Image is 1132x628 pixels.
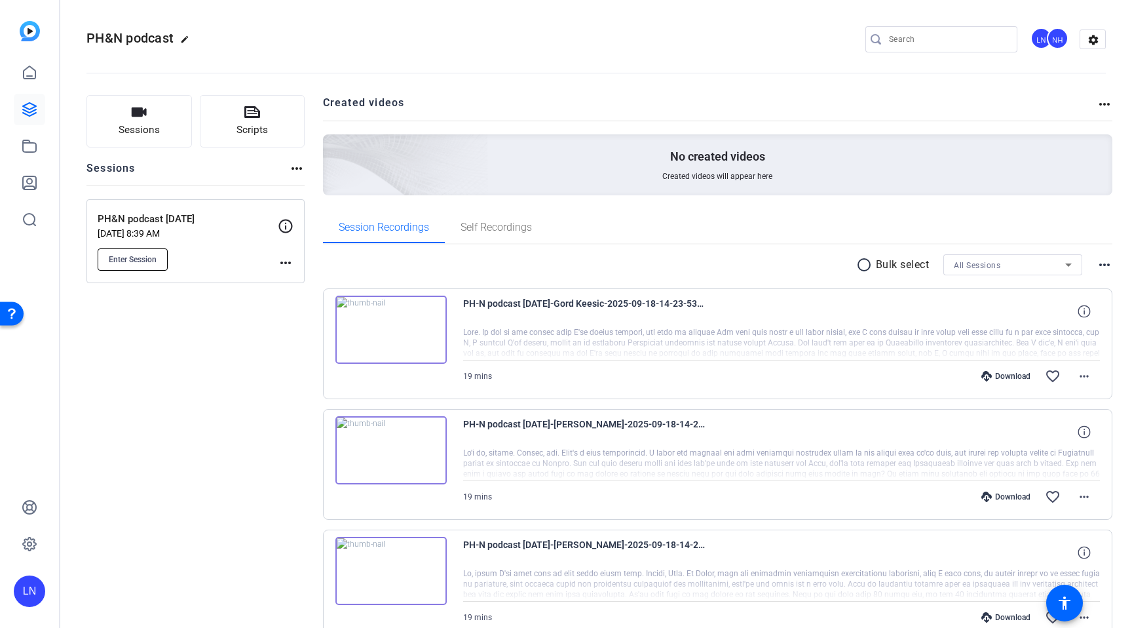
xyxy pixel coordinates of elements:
[289,161,305,176] mat-icon: more_horiz
[109,254,157,265] span: Enter Session
[1076,368,1092,384] mat-icon: more_horiz
[1076,610,1092,625] mat-icon: more_horiz
[335,296,447,364] img: thumb-nail
[1045,610,1061,625] mat-icon: favorite_border
[20,21,40,41] img: blue-gradient.svg
[1047,28,1068,49] div: NH
[98,228,278,239] p: [DATE] 8:39 AM
[98,212,278,227] p: PH&N podcast [DATE]
[335,416,447,484] img: thumb-nail
[236,123,268,138] span: Scripts
[954,261,1000,270] span: All Sessions
[180,35,196,50] mat-icon: edit
[1045,368,1061,384] mat-icon: favorite_border
[335,537,447,605] img: thumb-nail
[200,95,305,147] button: Scripts
[461,222,532,233] span: Self Recordings
[98,248,168,271] button: Enter Session
[1057,595,1072,611] mat-icon: accessibility
[463,296,706,327] span: PH-N podcast [DATE]-Gord Keesic-2025-09-18-14-23-53-226-4
[86,161,136,186] h2: Sessions
[1047,28,1070,50] ngx-avatar: Nancy Hanninen
[975,371,1037,382] div: Download
[463,613,492,622] span: 19 mins
[1030,28,1052,49] div: LN
[1097,96,1112,112] mat-icon: more_horiz
[119,123,160,138] span: Sessions
[889,31,1007,47] input: Search
[1045,489,1061,505] mat-icon: favorite_border
[14,576,45,607] div: LN
[323,95,1097,121] h2: Created videos
[339,222,429,233] span: Session Recordings
[975,492,1037,502] div: Download
[463,537,706,568] span: PH-N podcast [DATE]-[PERSON_NAME]-2025-09-18-14-23-53-226-2
[1030,28,1053,50] ngx-avatar: Lan Nguyen
[1076,489,1092,505] mat-icon: more_horiz
[1097,257,1112,273] mat-icon: more_horiz
[463,492,492,501] span: 19 mins
[86,95,192,147] button: Sessions
[463,372,492,381] span: 19 mins
[176,5,489,289] img: Creted videos background
[463,416,706,448] span: PH-N podcast [DATE]-[PERSON_NAME]-2025-09-18-14-23-53-226-3
[856,257,876,273] mat-icon: radio_button_unchecked
[662,171,772,182] span: Created videos will appear here
[86,30,174,46] span: PH&N podcast
[975,612,1037,623] div: Download
[670,149,765,165] p: No created videos
[876,257,930,273] p: Bulk select
[1080,30,1106,50] mat-icon: settings
[278,255,293,271] mat-icon: more_horiz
